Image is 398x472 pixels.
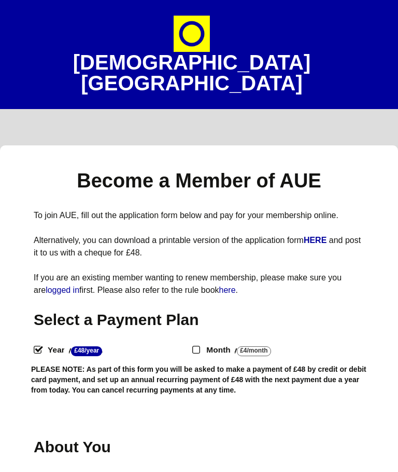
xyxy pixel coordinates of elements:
[34,168,364,194] h1: Become a Member of AUE
[219,286,236,294] a: here
[34,272,364,296] p: If you are an existing member wanting to renew membership, please make sure you are first. Please...
[34,209,364,222] p: To join AUE, fill out the application form below and pay for your membership online.
[34,311,199,328] span: Select a Payment Plan
[46,286,79,294] a: logged in
[304,236,326,245] strong: HERE
[237,346,271,356] strong: £4/Month
[48,343,111,358] label: Yearly - .
[304,236,329,245] a: HERE
[174,16,210,52] img: circle-e1448293145835.png
[34,234,364,259] p: Alternatively, you can download a printable version of the application form and post it to us wit...
[34,437,133,457] h2: About You
[206,343,279,358] label: Monthly - .
[71,346,102,356] strong: £48/Year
